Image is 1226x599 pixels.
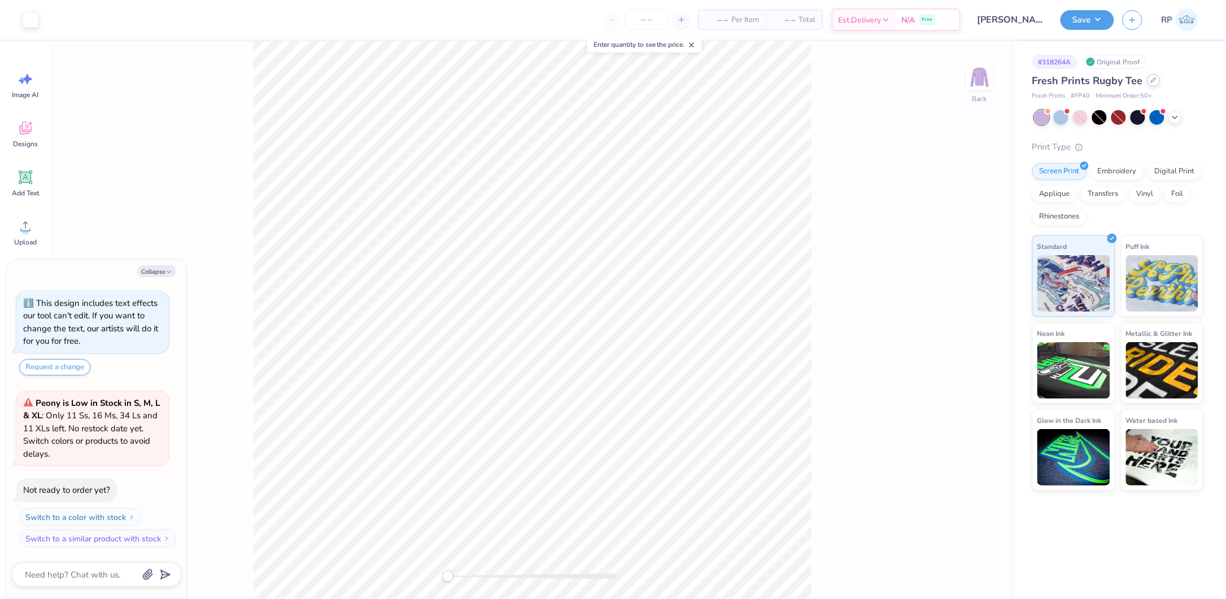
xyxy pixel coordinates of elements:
[1129,186,1161,203] div: Vinyl
[1126,429,1199,486] img: Water based Ink
[1090,163,1144,180] div: Embroidery
[12,90,39,99] span: Image AI
[902,14,915,26] span: N/A
[705,14,728,26] span: – –
[1096,91,1153,101] span: Minimum Order: 50 +
[1081,186,1126,203] div: Transfers
[1071,91,1090,101] span: # FP40
[23,397,160,460] span: : Only 11 Ss, 16 Ms, 34 Ls and 11 XLs left. No restock date yet. Switch colors or products to avo...
[1176,8,1198,31] img: Rose Pineda
[1032,141,1203,154] div: Print Type
[23,484,110,496] div: Not ready to order yet?
[587,37,702,53] div: Enter quantity to see the price.
[1162,14,1173,27] span: RP
[1083,55,1146,69] div: Original Proof
[1037,429,1110,486] img: Glow in the Dark Ink
[1037,327,1065,339] span: Neon Ink
[128,514,135,521] img: Switch to a color with stock
[1032,208,1087,225] div: Rhinestones
[773,14,795,26] span: – –
[13,139,38,148] span: Designs
[1164,186,1191,203] div: Foil
[1126,241,1150,252] span: Puff Ink
[1157,8,1203,31] a: RP
[1032,74,1143,88] span: Fresh Prints Rugby Tee
[731,14,759,26] span: Per Item
[1148,163,1202,180] div: Digital Print
[1037,342,1110,399] img: Neon Ink
[1032,163,1087,180] div: Screen Print
[1126,327,1193,339] span: Metallic & Glitter Ink
[19,359,90,375] button: Request a change
[1032,186,1077,203] div: Applique
[442,571,453,582] div: Accessibility label
[1126,255,1199,312] img: Puff Ink
[19,530,176,548] button: Switch to a similar product with stock
[1126,414,1178,426] span: Water based Ink
[163,535,170,542] img: Switch to a similar product with stock
[1126,342,1199,399] img: Metallic & Glitter Ink
[1037,255,1110,312] img: Standard
[1037,414,1102,426] span: Glow in the Dark Ink
[19,508,141,526] button: Switch to a color with stock
[972,94,987,104] div: Back
[23,298,158,347] div: This design includes text effects our tool can't edit. If you want to change the text, our artist...
[12,189,39,198] span: Add Text
[14,238,37,247] span: Upload
[922,16,933,24] span: Free
[1032,55,1077,69] div: # 318264A
[969,8,1052,31] input: Untitled Design
[1061,10,1114,30] button: Save
[799,14,815,26] span: Total
[625,10,669,30] input: – –
[968,65,991,88] img: Back
[1032,91,1066,101] span: Fresh Prints
[138,265,176,277] button: Collapse
[839,14,882,26] span: Est. Delivery
[1037,241,1067,252] span: Standard
[23,397,160,422] strong: Peony is Low in Stock in S, M, L & XL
